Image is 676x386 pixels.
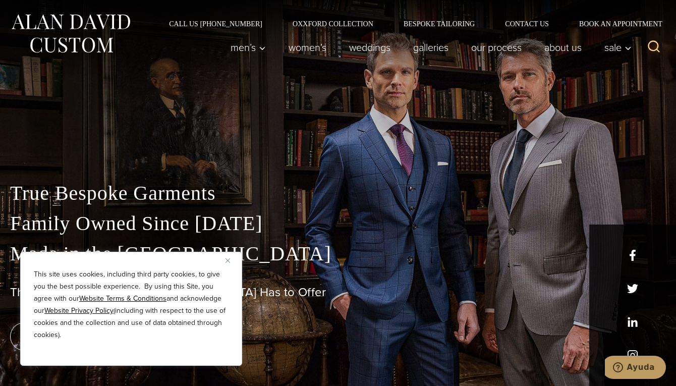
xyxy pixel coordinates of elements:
a: Galleries [402,37,460,58]
button: Sale sub menu toggle [593,37,637,58]
a: About Us [533,37,593,58]
h1: The Best Custom Suits [GEOGRAPHIC_DATA] Has to Offer [10,285,666,300]
nav: Secondary Navigation [154,20,666,27]
a: weddings [338,37,402,58]
button: View Search Form [642,35,666,60]
img: Alan David Custom [10,11,131,56]
a: Women’s [277,37,338,58]
iframe: Abre un widget desde donde se puede chatear con uno de los agentes [605,356,666,381]
p: True Bespoke Garments Family Owned Since [DATE] Made in the [GEOGRAPHIC_DATA] [10,178,666,269]
a: Call Us [PHONE_NUMBER] [154,20,277,27]
a: Book an Appointment [564,20,666,27]
a: Website Terms & Conditions [79,293,166,304]
p: This site uses cookies, including third party cookies, to give you the best possible experience. ... [34,268,229,341]
img: Close [226,258,230,263]
nav: Primary Navigation [219,37,637,58]
a: Website Privacy Policy [44,305,114,316]
button: Close [226,254,238,266]
a: Bespoke Tailoring [388,20,490,27]
a: book an appointment [10,322,151,351]
button: Men’s sub menu toggle [219,37,277,58]
a: Contact Us [490,20,564,27]
a: Our Process [460,37,533,58]
a: Oxxford Collection [277,20,388,27]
